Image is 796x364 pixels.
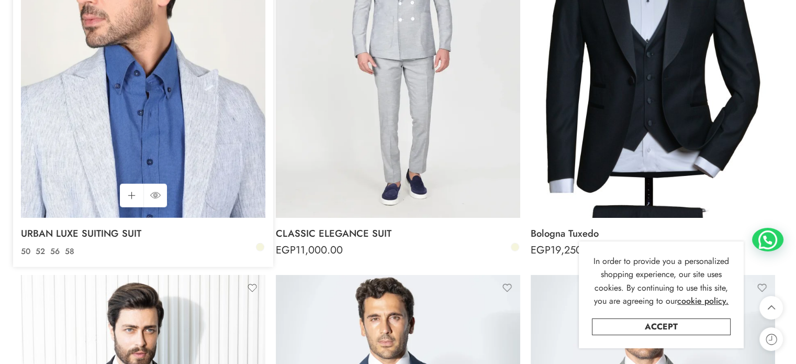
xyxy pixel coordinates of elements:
a: QUICK SHOP [143,184,167,207]
a: Beige [510,242,520,252]
a: Accept [592,318,731,335]
a: CLASSIC ELEGANCE SUIT [276,223,520,244]
span: EGP [531,242,551,258]
bdi: 11,000.00 [276,242,343,258]
a: 52 [33,246,48,258]
a: 58 [62,246,77,258]
a: Beige [255,242,265,252]
bdi: 10,000.00 [21,242,89,258]
bdi: 19,250.00 [531,242,598,258]
a: 50 [18,246,33,258]
a: Bologna Tuxedo [531,223,775,244]
bdi: 5,499.00 [95,242,158,258]
a: URBAN LUXE SUITING SUIT [21,223,265,244]
span: In order to provide you a personalized shopping experience, our site uses cookies. By continuing ... [593,255,729,307]
a: cookie policy. [677,294,728,308]
span: EGP [276,242,296,258]
span: EGP [95,242,115,258]
a: 56 [48,246,62,258]
a: Select options for “URBAN LUXE SUITING SUIT” [120,184,143,207]
span: EGP [21,242,41,258]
